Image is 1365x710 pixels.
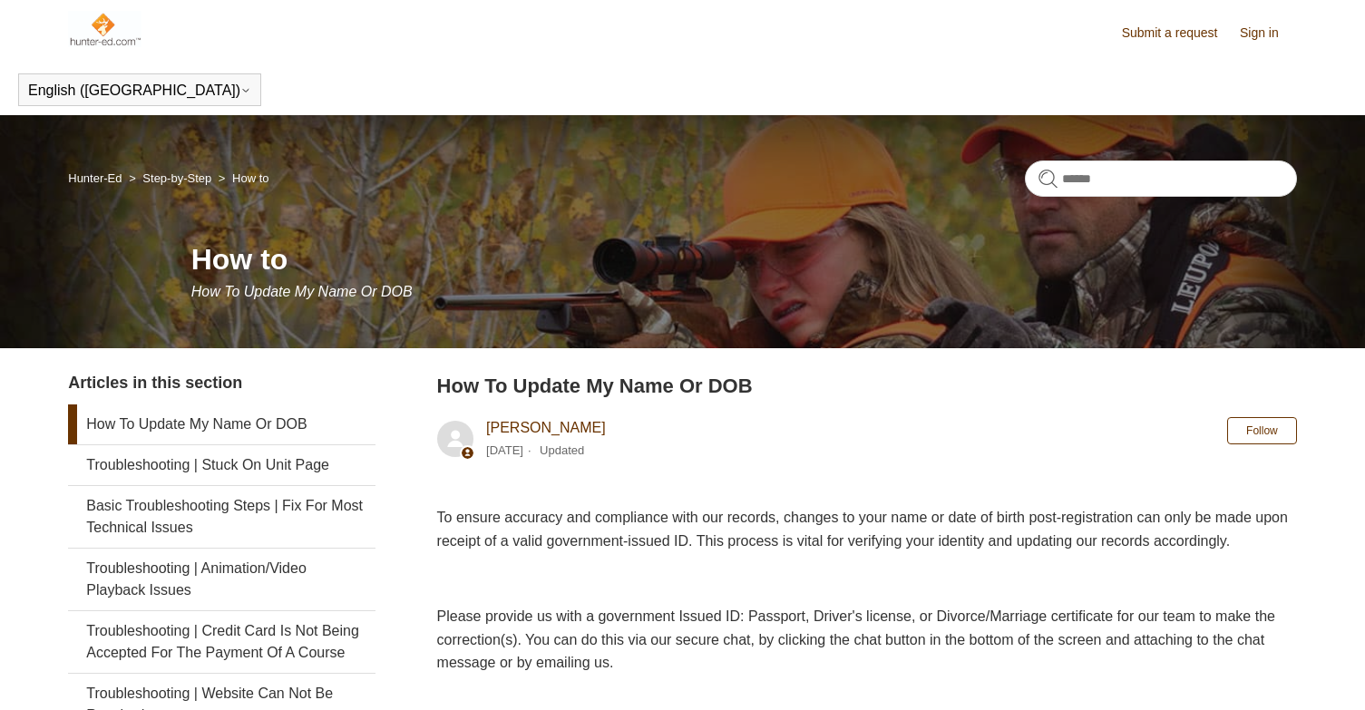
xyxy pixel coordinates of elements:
input: Search [1025,160,1297,197]
a: [PERSON_NAME] [486,420,606,435]
a: Step-by-Step [142,171,211,185]
li: Step-by-Step [125,171,215,185]
a: Troubleshooting | Stuck On Unit Page [68,445,375,485]
p: To ensure accuracy and compliance with our records, changes to your name or date of birth post-re... [437,506,1297,552]
a: How to [232,171,268,185]
span: Please provide us with a government Issued ID: Passport, Driver's license, or Divorce/Marriage ce... [437,608,1275,670]
a: Sign in [1240,24,1297,43]
a: Troubleshooting | Animation/Video Playback Issues [68,549,375,610]
button: English ([GEOGRAPHIC_DATA]) [28,83,251,99]
span: How To Update My Name Or DOB [191,284,413,299]
button: Follow Article [1227,417,1297,444]
time: 04/08/2025, 12:08 [486,443,523,457]
a: Troubleshooting | Credit Card Is Not Being Accepted For The Payment Of A Course [68,611,375,673]
a: How To Update My Name Or DOB [68,404,375,444]
a: Basic Troubleshooting Steps | Fix For Most Technical Issues [68,486,375,548]
a: Submit a request [1122,24,1236,43]
li: Updated [540,443,584,457]
h1: How to [191,238,1297,281]
li: How to [215,171,269,185]
h2: How To Update My Name Or DOB [437,371,1297,401]
span: Articles in this section [68,374,242,392]
li: Hunter-Ed [68,171,125,185]
a: Hunter-Ed [68,171,122,185]
img: Hunter-Ed Help Center home page [68,11,141,47]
